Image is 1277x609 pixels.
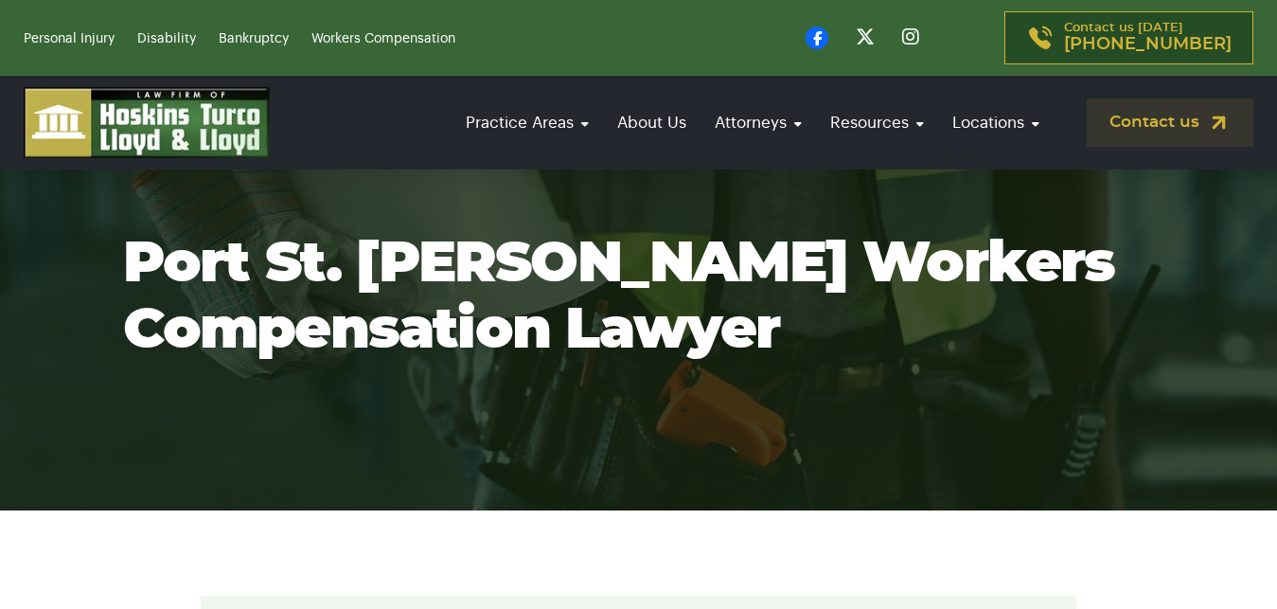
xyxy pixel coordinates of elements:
[1064,35,1232,54] span: [PHONE_NUMBER]
[705,96,811,150] a: Attorneys
[1087,99,1253,147] a: Contact us
[219,32,289,45] a: Bankruptcy
[943,96,1049,150] a: Locations
[24,32,115,45] a: Personal Injury
[311,32,455,45] a: Workers Compensation
[456,96,598,150] a: Practice Areas
[137,32,196,45] a: Disability
[123,231,1155,364] h1: Port St. [PERSON_NAME] Workers Compensation Lawyer
[821,96,933,150] a: Resources
[1004,11,1253,64] a: Contact us [DATE][PHONE_NUMBER]
[1064,22,1232,54] p: Contact us [DATE]
[608,96,696,150] a: About Us
[24,87,270,158] img: logo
